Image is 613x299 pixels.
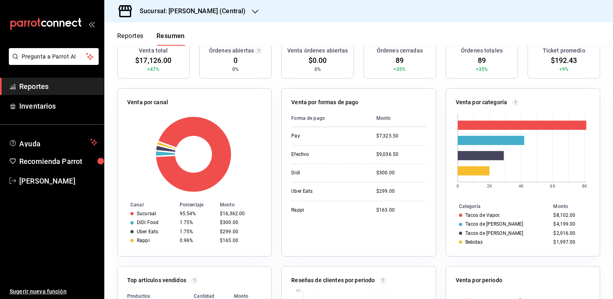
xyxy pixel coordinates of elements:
a: Pregunta a Parrot AI [6,58,99,67]
th: Canal [118,200,177,209]
span: +35% [394,66,406,73]
p: Venta por formas de pago [291,98,358,107]
div: Uber Eats [291,188,363,195]
div: DiDi Food [137,220,158,225]
div: navigation tabs [117,32,185,46]
span: Recomienda Parrot [19,156,97,167]
h3: Ticket promedio [543,46,585,55]
div: Tacos de [PERSON_NAME] [465,221,524,227]
button: Pregunta a Parrot AI [9,48,99,65]
div: $165.00 [220,238,258,243]
span: [PERSON_NAME] [19,176,97,186]
th: Categoría [446,202,550,211]
div: $299.00 [220,229,258,234]
span: $17,126.00 [135,55,171,66]
span: Reportes [19,81,97,92]
div: Tacos de Vapor. [465,212,501,218]
div: Uber Eats [137,229,158,234]
span: +9% [559,66,568,73]
p: Reseñas de clientes por periodo [291,276,375,285]
div: $299.00 [376,188,426,195]
div: Efectivo [291,151,363,158]
button: Resumen [156,32,185,46]
button: open_drawer_menu [88,21,95,27]
text: 4K [519,184,524,188]
div: $16,362.00 [220,211,258,216]
span: 0% [232,66,239,73]
div: 95.54% [180,211,213,216]
th: Monto [217,200,271,209]
div: Bebidas [465,239,483,245]
p: Venta por canal [127,98,168,107]
span: +35% [476,66,488,73]
h3: Venta órdenes abiertas [287,46,348,55]
text: 8K [583,184,588,188]
div: $300.00 [376,170,426,176]
h3: Órdenes cerradas [377,46,423,55]
div: 0.96% [180,238,213,243]
h3: Órdenes abiertas [209,46,254,55]
div: $4,199.00 [553,221,587,227]
div: $2,916.00 [553,230,587,236]
th: Monto [550,202,600,211]
span: 89 [478,55,486,66]
div: $300.00 [220,220,258,225]
div: Pay [291,133,363,139]
h3: Órdenes totales [461,46,503,55]
span: 0 [233,55,237,66]
div: $7,325.50 [376,133,426,139]
span: $0.00 [309,55,327,66]
div: 1.75% [180,229,213,234]
text: 6K [550,184,556,188]
div: $165.00 [376,207,426,214]
span: Pregunta a Parrot AI [22,53,86,61]
span: $192.43 [551,55,577,66]
div: Sucursal [137,211,156,216]
div: $8,102.00 [553,212,587,218]
span: +47% [147,66,160,73]
div: Rappi [137,238,150,243]
text: 0 [457,184,459,188]
p: Top artículos vendidos [127,276,186,285]
h3: Sucursal: [PERSON_NAME] (Central) [133,6,246,16]
p: Venta por periodo [456,276,502,285]
th: Porcentaje [177,200,217,209]
span: Sugerir nueva función [10,287,97,296]
span: Ayuda [19,137,87,147]
th: Forma de pago [291,110,370,127]
span: Inventarios [19,101,97,111]
th: Monto [370,110,426,127]
div: $1,997.00 [553,239,587,245]
div: Didi [291,170,363,176]
span: 0% [315,66,321,73]
div: $9,036.50 [376,151,426,158]
div: 1.75% [180,220,213,225]
p: Venta por categoría [456,98,507,107]
button: Reportes [117,32,144,46]
text: 2K [487,184,492,188]
h3: Venta total [139,46,168,55]
div: Tacos de [PERSON_NAME] [465,230,524,236]
span: 89 [396,55,404,66]
div: Rappi [291,207,363,214]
